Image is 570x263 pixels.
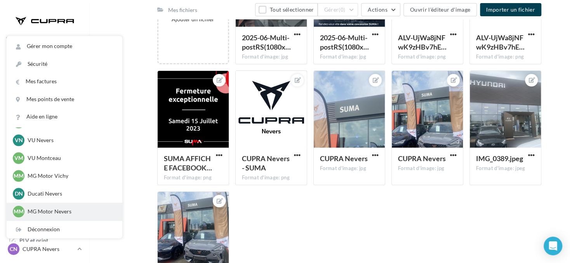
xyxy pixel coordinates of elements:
[5,174,85,191] a: Contacts
[5,213,85,229] a: Calendrier
[476,53,535,60] div: Format d'image: png
[28,172,113,180] p: MG Motor Vichy
[318,3,358,16] button: Gérer(0)
[320,154,368,163] span: CUPRA Nevers
[5,96,85,113] a: Boîte de réception13
[28,154,113,162] p: VU Montceau
[7,91,122,108] a: Mes points de vente
[320,53,379,60] div: Format d'image: jpg
[14,154,23,162] span: VM
[476,165,535,172] div: Format d'image: jpeg
[476,154,523,163] span: IMG_0389.jpeg
[5,77,85,94] a: Opérations
[7,108,122,125] a: Aide en ligne
[242,174,301,181] div: Format d'image: png
[398,53,457,60] div: Format d'image: png
[14,208,24,215] span: MM
[28,136,113,144] p: VU Nevers
[7,221,122,238] div: Déconnexion
[6,242,83,256] a: CN CUPRA Nevers
[164,154,212,172] span: SUMA AFFICHE FACEBOOK FERMETURE_JUILLET234
[10,245,17,253] span: CN
[486,6,535,13] span: Importer un fichier
[15,136,23,144] span: VN
[5,117,85,133] a: Visibilité en ligne
[5,58,82,74] button: Notifications
[168,6,197,14] div: Mes fichiers
[480,3,541,16] button: Importer un fichier
[368,6,387,13] span: Actions
[23,245,74,253] p: CUPRA Nevers
[15,190,23,198] span: DN
[162,15,225,23] div: Ajouter un fichier
[403,3,477,16] button: Ouvrir l'éditeur d'image
[398,165,457,172] div: Format d'image: jpg
[164,174,222,181] div: Format d'image: png
[5,194,85,210] a: Médiathèque
[339,7,345,13] span: (0)
[7,73,122,90] a: Mes factures
[14,172,24,180] span: MM
[320,33,369,51] span: 2025-06-Multi-postRS(1080x1350px)Offre-Grêle
[320,165,379,172] div: Format d'image: jpg
[476,33,525,51] span: ALV-UjWa8jNFwK9zHBv7hEAfydv2v6IvzGWQVJtl-_WZA6kbetO2JnnR
[5,155,85,171] a: Campagnes
[242,33,291,51] span: 2025-06-Multi-postRS(1080x1350px)Offre-pare-brise-franchise-offerteVF4
[5,136,85,152] a: SMS unitaire
[28,190,113,198] p: Ducati Nevers
[28,208,113,215] p: MG Motor Nevers
[7,38,122,55] a: Gérer mon compte
[544,237,562,255] div: Open Intercom Messenger
[7,55,122,73] a: Sécurité
[242,154,290,172] span: CUPRA Nevers - SUMA
[398,154,446,163] span: CUPRA Nevers
[255,3,317,16] button: Tout sélectionner
[361,3,400,16] button: Actions
[398,33,447,51] span: ALV-UjWa8jNFwK9zHBv7hEAfydv2v6IvzGWQVJtl-_WZA6kbetO2JnnR
[242,53,301,60] div: Format d'image: jpg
